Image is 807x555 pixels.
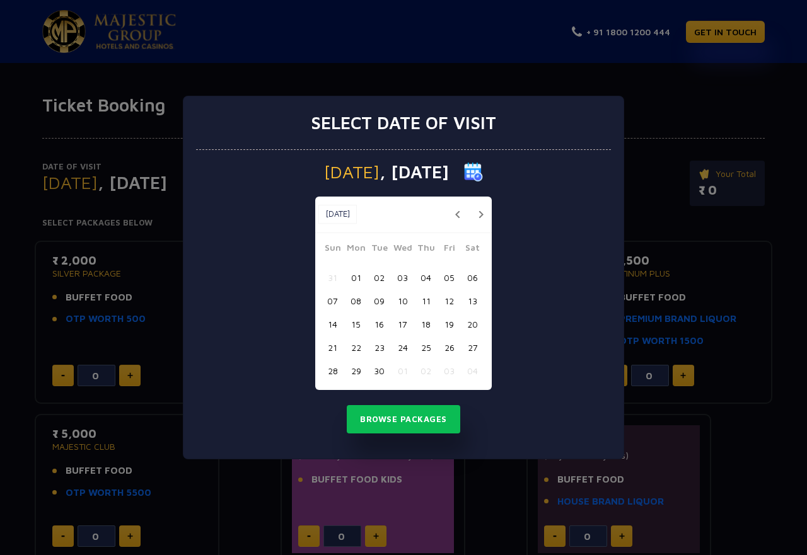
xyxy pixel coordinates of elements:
button: Browse Packages [347,405,460,434]
button: 20 [461,312,484,336]
button: 13 [461,289,484,312]
button: 07 [321,289,344,312]
span: Thu [414,241,438,258]
button: 06 [461,266,484,289]
span: , [DATE] [380,163,449,181]
h3: Select date of visit [311,112,496,134]
button: 04 [461,359,484,382]
span: Sat [461,241,484,258]
button: 25 [414,336,438,359]
button: 23 [368,336,391,359]
button: 28 [321,359,344,382]
button: 04 [414,266,438,289]
button: 15 [344,312,368,336]
span: Mon [344,241,368,258]
button: 03 [438,359,461,382]
button: 02 [368,266,391,289]
button: 18 [414,312,438,336]
span: Fri [438,241,461,258]
button: 22 [344,336,368,359]
button: [DATE] [318,205,357,224]
span: Sun [321,241,344,258]
button: 05 [438,266,461,289]
span: Tue [368,241,391,258]
button: 16 [368,312,391,336]
button: 21 [321,336,344,359]
button: 12 [438,289,461,312]
span: Wed [391,241,414,258]
button: 19 [438,312,461,336]
button: 01 [391,359,414,382]
button: 30 [368,359,391,382]
span: [DATE] [324,163,380,181]
button: 14 [321,312,344,336]
button: 11 [414,289,438,312]
button: 24 [391,336,414,359]
button: 08 [344,289,368,312]
button: 17 [391,312,414,336]
button: 02 [414,359,438,382]
button: 09 [368,289,391,312]
button: 29 [344,359,368,382]
button: 03 [391,266,414,289]
img: calender icon [464,163,483,181]
button: 27 [461,336,484,359]
button: 31 [321,266,344,289]
button: 01 [344,266,368,289]
button: 10 [391,289,414,312]
button: 26 [438,336,461,359]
